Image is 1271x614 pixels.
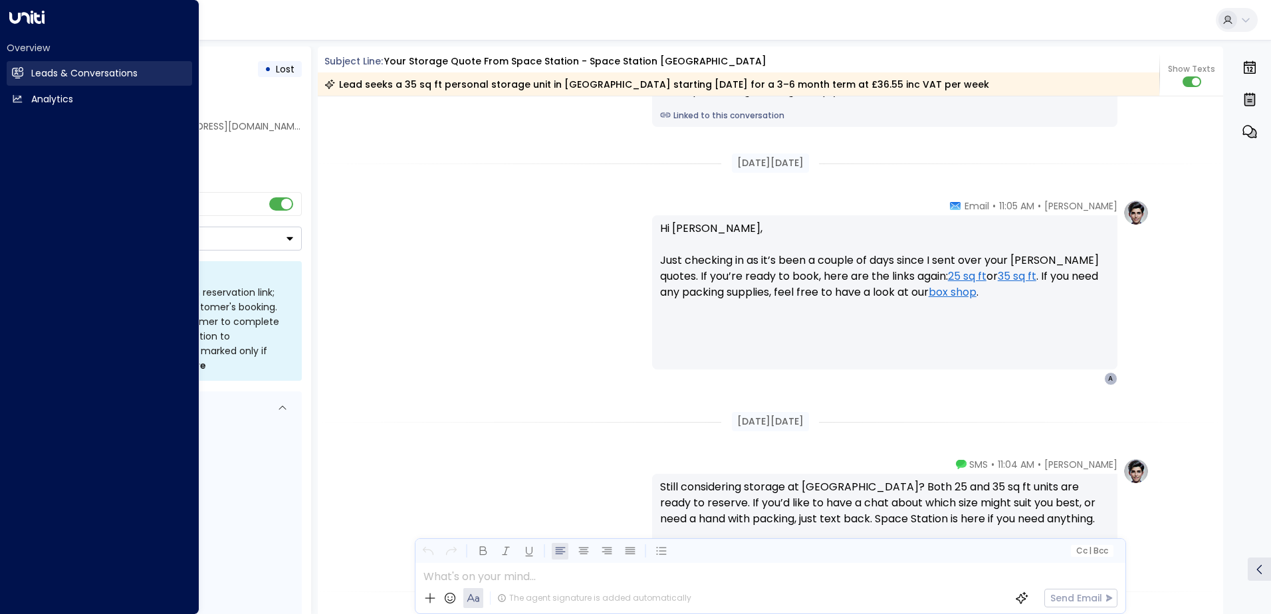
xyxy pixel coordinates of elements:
[1168,63,1215,75] span: Show Texts
[999,199,1034,213] span: 11:05 AM
[1070,545,1113,558] button: Cc|Bcc
[7,41,192,54] h2: Overview
[384,54,766,68] div: Your storage quote from Space Station - Space Station [GEOGRAPHIC_DATA]
[419,543,436,560] button: Undo
[965,199,989,213] span: Email
[31,92,73,106] h2: Analytics
[998,268,1036,284] a: 35 sq ft
[992,199,996,213] span: •
[7,87,192,112] a: Analytics
[732,153,809,173] div: [DATE][DATE]
[1038,199,1041,213] span: •
[1038,458,1041,471] span: •
[660,110,1109,122] a: Linked to this conversation
[1044,458,1117,471] span: [PERSON_NAME]
[991,458,994,471] span: •
[1044,199,1117,213] span: [PERSON_NAME]
[265,57,271,81] div: •
[497,592,691,604] div: The agent signature is added automatically
[324,54,383,68] span: Subject Line:
[732,412,809,431] div: [DATE][DATE]
[1123,458,1149,484] img: profile-logo.png
[660,538,1109,550] a: Linked to this conversation
[1089,546,1092,556] span: |
[1104,372,1117,385] div: A
[948,268,986,284] a: 25 sq ft
[276,62,294,76] span: Lost
[998,458,1034,471] span: 11:04 AM
[7,61,192,86] a: Leads & Conversations
[324,78,989,91] div: Lead seeks a 35 sq ft personal storage unit in [GEOGRAPHIC_DATA] starting [DATE] for a 3–6 month ...
[31,66,138,80] h2: Leads & Conversations
[1076,546,1107,556] span: Cc Bcc
[1123,199,1149,226] img: profile-logo.png
[660,479,1109,527] div: Still considering storage at [GEOGRAPHIC_DATA]? Both 25 and 35 sq ft units are ready to reserve. ...
[660,221,1109,316] p: Hi [PERSON_NAME], Just checking in as it’s been a couple of days since I sent over your [PERSON_N...
[929,284,977,300] a: box shop
[443,543,459,560] button: Redo
[969,458,988,471] span: SMS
